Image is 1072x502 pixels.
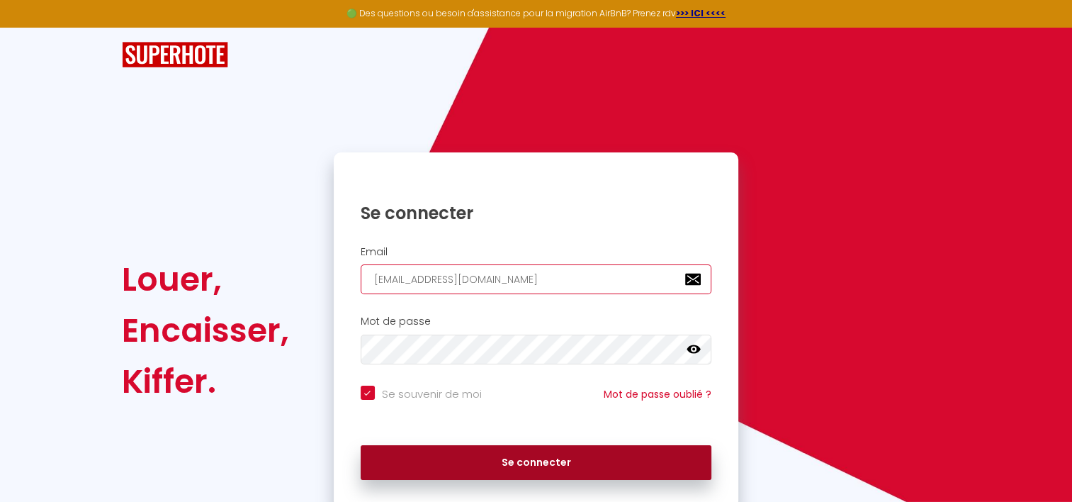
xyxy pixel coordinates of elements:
[122,254,289,305] div: Louer,
[122,305,289,356] div: Encaisser,
[361,246,712,258] h2: Email
[676,7,726,19] a: >>> ICI <<<<
[604,387,711,401] a: Mot de passe oublié ?
[122,356,289,407] div: Kiffer.
[361,202,712,224] h1: Se connecter
[361,445,712,481] button: Se connecter
[361,264,712,294] input: Ton Email
[361,316,712,328] h2: Mot de passe
[122,42,228,68] img: SuperHote logo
